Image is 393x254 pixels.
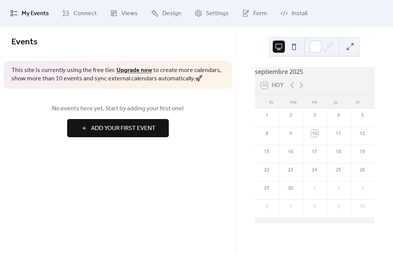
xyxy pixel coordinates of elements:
[263,148,270,155] div: 15
[304,95,325,108] div: mi
[359,148,366,155] div: 19
[253,9,267,18] span: Form
[11,66,225,83] span: This site is currently using the free tier. to create more calendars, show more than 10 events an...
[121,9,138,18] span: Views
[236,3,273,24] a: Form
[359,130,366,137] div: 12
[116,64,152,76] a: Upgrade now
[287,112,294,119] div: 2
[311,166,318,173] div: 24
[261,95,283,108] div: lu
[189,3,234,24] a: Settings
[104,3,143,24] a: Views
[22,9,49,18] span: My Events
[5,3,55,24] a: My Events
[263,112,270,119] div: 1
[359,166,366,173] div: 26
[359,112,366,119] div: 5
[287,203,294,210] div: 7
[11,104,225,113] span: No events here yet. Start by adding your first one!
[335,112,342,119] div: 4
[347,95,368,108] div: vi
[335,130,342,137] div: 11
[287,166,294,173] div: 23
[275,3,313,24] a: Install
[74,9,97,18] span: Connect
[255,67,374,76] div: septiembre 2025
[311,148,318,155] div: 17
[263,130,270,137] div: 8
[325,95,347,108] div: ju
[263,185,270,191] div: 29
[359,185,366,191] div: 3
[263,203,270,210] div: 6
[206,9,229,18] span: Settings
[311,112,318,119] div: 3
[311,203,318,210] div: 8
[311,185,318,191] div: 1
[91,124,156,133] span: Add Your First Event
[287,148,294,155] div: 16
[292,9,307,18] span: Install
[263,166,270,173] div: 22
[335,166,342,173] div: 25
[11,34,38,50] span: Events
[57,3,102,24] a: Connect
[67,119,169,137] button: Add Your First Event
[335,185,342,191] div: 2
[335,203,342,210] div: 9
[287,130,294,137] div: 9
[311,130,318,137] div: 10
[359,203,366,210] div: 10
[162,9,181,18] span: Design
[287,185,294,191] div: 30
[335,148,342,155] div: 18
[145,3,187,24] a: Design
[11,119,225,137] a: Add Your First Event
[282,95,304,108] div: ma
